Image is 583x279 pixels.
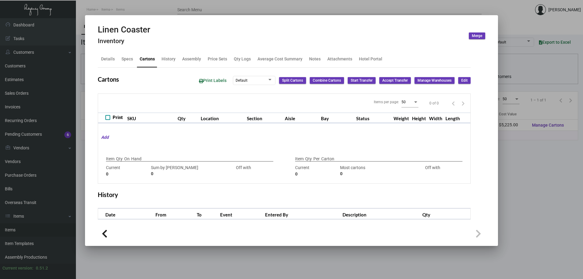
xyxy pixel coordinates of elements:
[401,100,418,104] mat-select: Items per page:
[313,156,320,162] p: Per
[113,114,123,121] span: Print
[140,56,155,62] div: Cartons
[106,156,114,162] p: Item
[374,99,399,105] div: Items per page:
[411,113,428,123] th: Height
[162,56,176,62] div: History
[257,56,302,62] div: Average Cost Summary
[199,78,227,83] span: Print Labels
[448,98,458,108] button: Previous page
[321,156,334,162] p: Carton
[421,209,470,219] th: Qty
[282,78,303,83] span: Split Cartons
[359,56,382,62] div: Hotel Portal
[36,265,48,271] div: 0.51.2
[319,113,355,123] th: Bay
[98,76,119,83] h2: Cartons
[199,113,245,123] th: Location
[121,56,133,62] div: Specs
[341,209,421,219] th: Description
[98,191,118,198] h2: History
[313,78,341,83] span: Combine Cartons
[236,78,247,83] span: Default
[310,77,344,84] button: Combine Cartons
[461,78,468,83] span: Edit
[355,113,392,123] th: Status
[382,78,408,83] span: Accept Transfer
[351,78,373,83] span: Start Transfer
[194,75,231,86] button: Print Labels
[469,32,485,39] button: Merge
[2,265,33,271] div: Current version:
[182,56,201,62] div: Assembly
[124,156,130,162] p: On
[234,56,251,62] div: Qty Logs
[340,165,409,177] div: Most cartons
[131,156,141,162] p: Hand
[418,78,452,83] span: Manage Warehouses
[458,98,468,108] button: Next page
[245,113,283,123] th: Section
[309,56,321,62] div: Notes
[208,56,227,62] div: Price Sets
[154,209,195,219] th: From
[305,156,312,162] p: Qty
[176,113,199,123] th: Qty
[295,156,304,162] p: Item
[223,165,264,177] div: Off with
[327,56,352,62] div: Attachments
[106,165,148,177] div: Current
[401,100,406,104] span: 50
[98,134,109,141] mat-hint: Add
[283,113,319,123] th: Aisle
[348,77,376,84] button: Start Transfer
[414,77,455,84] button: Manage Warehouses
[264,209,341,219] th: Entered By
[412,165,454,177] div: Off with
[392,113,411,123] th: Weight
[98,25,150,35] h2: Linen Coaster
[101,56,115,62] div: Details
[444,113,462,123] th: Length
[151,165,220,177] div: Sum by [PERSON_NAME]
[116,156,123,162] p: Qty
[428,113,444,123] th: Width
[98,37,150,45] h4: Inventory
[126,113,176,123] th: SKU
[295,165,337,177] div: Current
[458,77,471,84] button: Edit
[379,77,411,84] button: Accept Transfer
[429,100,439,106] div: 0 of 0
[195,209,219,219] th: To
[472,33,482,39] span: Merge
[98,209,154,219] th: Date
[279,77,306,84] button: Split Cartons
[219,209,264,219] th: Event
